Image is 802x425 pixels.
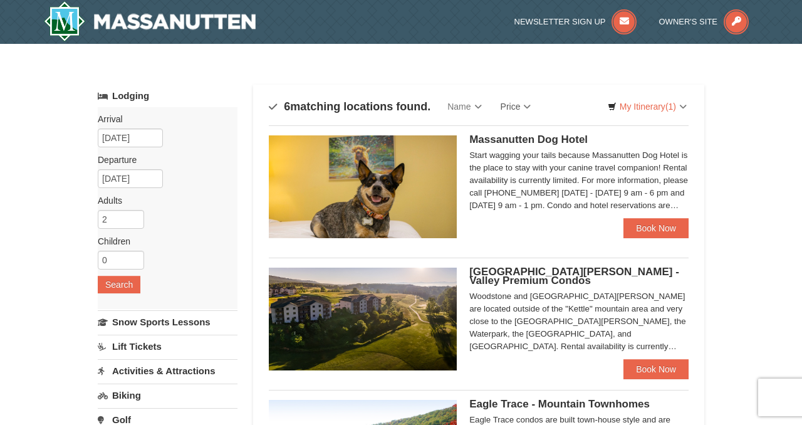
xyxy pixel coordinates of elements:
span: 6 [284,100,290,113]
span: (1) [665,102,676,112]
button: Search [98,276,140,293]
img: Massanutten Resort Logo [44,1,256,41]
a: Newsletter Sign Up [514,17,637,26]
a: Price [491,94,541,119]
a: Owner's Site [659,17,749,26]
a: Activities & Attractions [98,359,237,382]
span: Eagle Trace - Mountain Townhomes [469,398,650,410]
span: Newsletter Sign Up [514,17,606,26]
a: Lodging [98,85,237,107]
div: Woodstone and [GEOGRAPHIC_DATA][PERSON_NAME] are located outside of the "Kettle" mountain area an... [469,290,689,353]
label: Children [98,235,228,248]
img: 19219041-4-ec11c166.jpg [269,268,457,370]
label: Adults [98,194,228,207]
span: Owner's Site [659,17,718,26]
div: Start wagging your tails because Massanutten Dog Hotel is the place to stay with your canine trav... [469,149,689,212]
a: Massanutten Resort [44,1,256,41]
a: Name [438,94,491,119]
a: Biking [98,384,237,407]
a: Book Now [623,218,689,238]
label: Departure [98,154,228,166]
span: [GEOGRAPHIC_DATA][PERSON_NAME] - Valley Premium Condos [469,266,679,286]
a: Snow Sports Lessons [98,310,237,333]
label: Arrival [98,113,228,125]
img: 27428181-5-81c892a3.jpg [269,135,457,238]
a: Lift Tickets [98,335,237,358]
h4: matching locations found. [269,100,430,113]
span: Massanutten Dog Hotel [469,134,588,145]
a: My Itinerary(1) [600,97,695,116]
a: Book Now [623,359,689,379]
